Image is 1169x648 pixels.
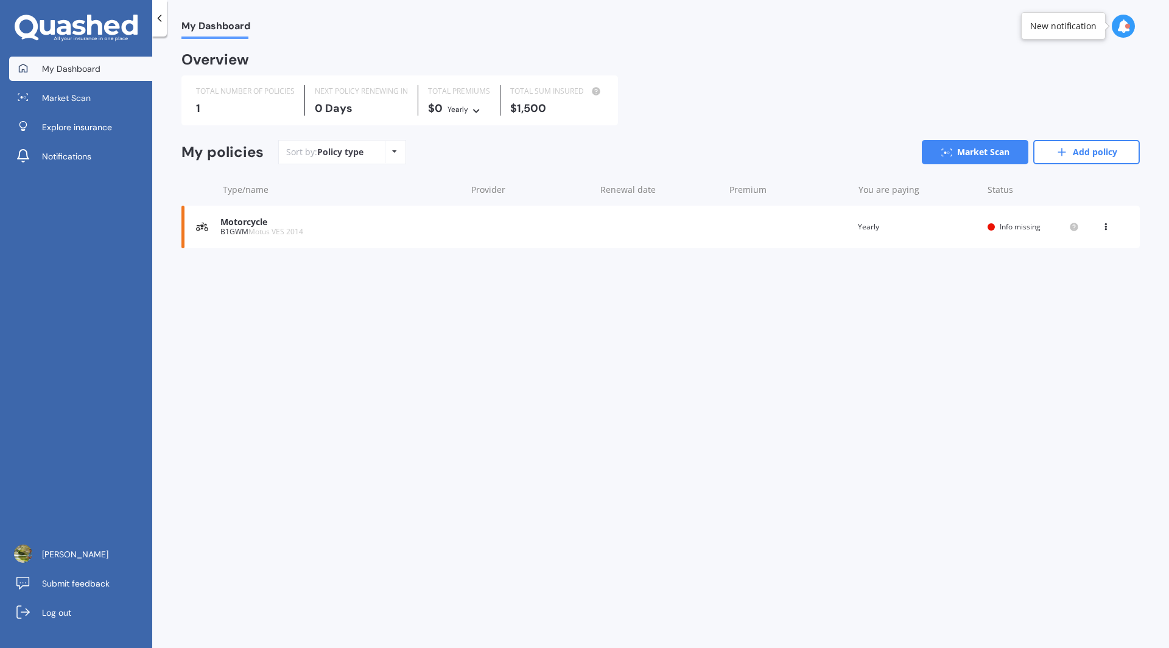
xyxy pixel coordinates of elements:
a: [PERSON_NAME] [9,542,152,566]
span: Market Scan [42,92,91,104]
div: New notification [1030,20,1097,32]
div: You are paying [858,184,978,196]
div: 1 [196,102,295,114]
div: Yearly [448,103,468,116]
a: Add policy [1033,140,1140,164]
div: 0 Days [315,102,408,114]
div: $0 [428,102,490,116]
span: Log out [42,607,71,619]
div: Overview [181,54,249,66]
div: B1GWM [220,228,460,236]
a: Log out [9,601,152,625]
div: Sort by: [286,146,363,158]
span: My Dashboard [181,20,250,37]
a: Market Scan [922,140,1028,164]
div: Renewal date [600,184,720,196]
span: [PERSON_NAME] [42,548,108,560]
div: My policies [181,144,264,161]
a: Explore insurance [9,115,152,139]
div: Yearly [858,221,978,233]
div: $1,500 [510,102,603,114]
div: TOTAL NUMBER OF POLICIES [196,85,295,97]
span: Info missing [1000,221,1041,232]
div: Provider [471,184,591,196]
a: Market Scan [9,86,152,110]
span: Notifications [42,150,91,162]
a: Notifications [9,144,152,169]
span: Explore insurance [42,121,112,133]
div: Premium [729,184,849,196]
img: ACg8ocLnanDgqdj1rVxvDhjE8BXL7hiOdojsuhzMA5C5KZvsFyBRS-Um=s96-c [14,545,32,563]
div: Type/name [223,184,462,196]
div: TOTAL SUM INSURED [510,85,603,97]
a: Submit feedback [9,571,152,596]
span: Motus VES 2014 [248,226,303,237]
span: Submit feedback [42,577,110,590]
div: NEXT POLICY RENEWING IN [315,85,408,97]
div: Policy type [317,146,363,158]
div: TOTAL PREMIUMS [428,85,490,97]
div: Motorcycle [220,217,460,228]
a: My Dashboard [9,57,152,81]
div: Status [988,184,1079,196]
img: Motorcycle [196,221,208,233]
span: My Dashboard [42,63,100,75]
